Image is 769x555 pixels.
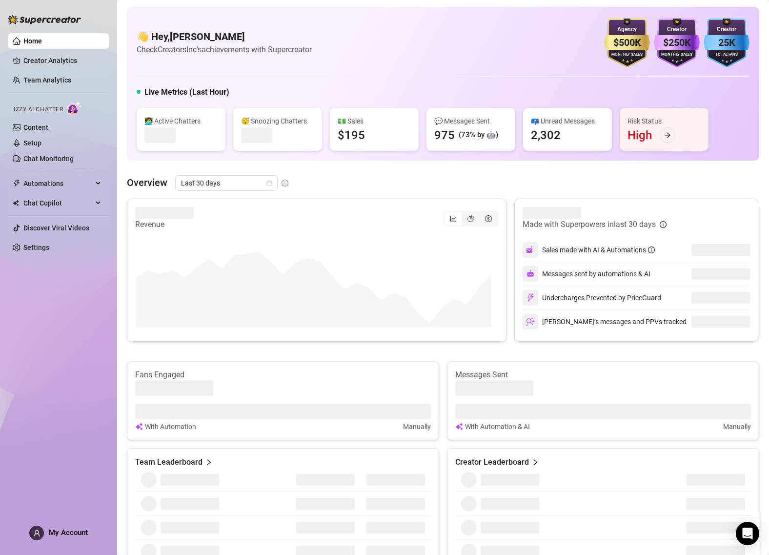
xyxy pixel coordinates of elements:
span: right [532,456,539,468]
article: Fans Engaged [135,370,431,380]
img: logo-BBDzfeDw.svg [8,15,81,24]
div: 2,302 [531,127,561,143]
div: (73% by 🤖) [459,129,498,141]
div: 975 [434,127,455,143]
h4: 👋 Hey, [PERSON_NAME] [137,30,312,43]
img: gold-badge-CigiZidd.svg [604,19,650,67]
article: Manually [723,421,751,432]
div: Risk Status [627,116,701,126]
a: Team Analytics [23,76,71,84]
div: [PERSON_NAME]’s messages and PPVs tracked [523,314,687,329]
article: Revenue [135,219,194,230]
span: pie-chart [467,215,474,222]
span: right [205,456,212,468]
article: Check CreatorsInc's achievements with Supercreator [137,43,312,56]
span: user [33,530,40,537]
div: $195 [338,127,365,143]
div: $500K [604,35,650,50]
a: Content [23,123,48,131]
article: Made with Superpowers in last 30 days [523,219,656,230]
a: Setup [23,139,41,147]
div: 💬 Messages Sent [434,116,507,126]
span: My Account [49,528,88,537]
img: svg%3e [526,270,534,278]
article: With Automation & AI [465,421,530,432]
article: Manually [403,421,431,432]
article: Messages Sent [455,370,751,380]
article: Team Leaderboard [135,456,202,468]
span: line-chart [450,215,457,222]
div: Sales made with AI & Automations [542,245,655,255]
div: $250K [654,35,700,50]
span: Chat Copilot [23,195,93,211]
div: 25K [704,35,749,50]
img: Chat Copilot [13,200,19,206]
div: Agency [604,25,650,34]
article: Overview [127,175,167,190]
div: 📪 Unread Messages [531,116,604,126]
span: thunderbolt [13,180,20,187]
div: segmented control [444,211,498,226]
h5: Live Metrics (Last Hour) [144,86,229,98]
article: With Automation [145,421,196,432]
div: Monthly Sales [604,52,650,58]
img: svg%3e [455,421,463,432]
span: info-circle [648,247,655,253]
div: Undercharges Prevented by PriceGuard [523,290,661,306]
div: Creator [704,25,749,34]
a: Home [23,37,42,45]
span: calendar [266,180,272,186]
img: svg%3e [526,317,535,326]
div: Open Intercom Messenger [736,522,759,545]
div: Total Fans [704,52,749,58]
img: svg%3e [135,421,143,432]
a: Chat Monitoring [23,155,74,163]
a: Discover Viral Videos [23,224,89,232]
span: Last 30 days [181,176,272,190]
article: Creator Leaderboard [455,456,529,468]
div: Monthly Sales [654,52,700,58]
img: AI Chatter [67,101,82,115]
div: 😴 Snoozing Chatters [241,116,314,126]
div: 👩‍💻 Active Chatters [144,116,218,126]
span: dollar-circle [485,215,492,222]
img: svg%3e [526,246,535,254]
span: Automations [23,176,93,191]
span: Izzy AI Chatter [14,105,63,114]
div: Messages sent by automations & AI [523,266,650,282]
img: svg%3e [526,293,535,302]
a: Settings [23,244,49,251]
span: info-circle [282,180,288,186]
a: Creator Analytics [23,53,101,68]
div: Creator [654,25,700,34]
div: 💵 Sales [338,116,411,126]
img: blue-badge-DgoSNQY1.svg [704,19,749,67]
img: purple-badge-B9DA21FR.svg [654,19,700,67]
span: info-circle [660,221,667,228]
span: arrow-right [664,132,671,139]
